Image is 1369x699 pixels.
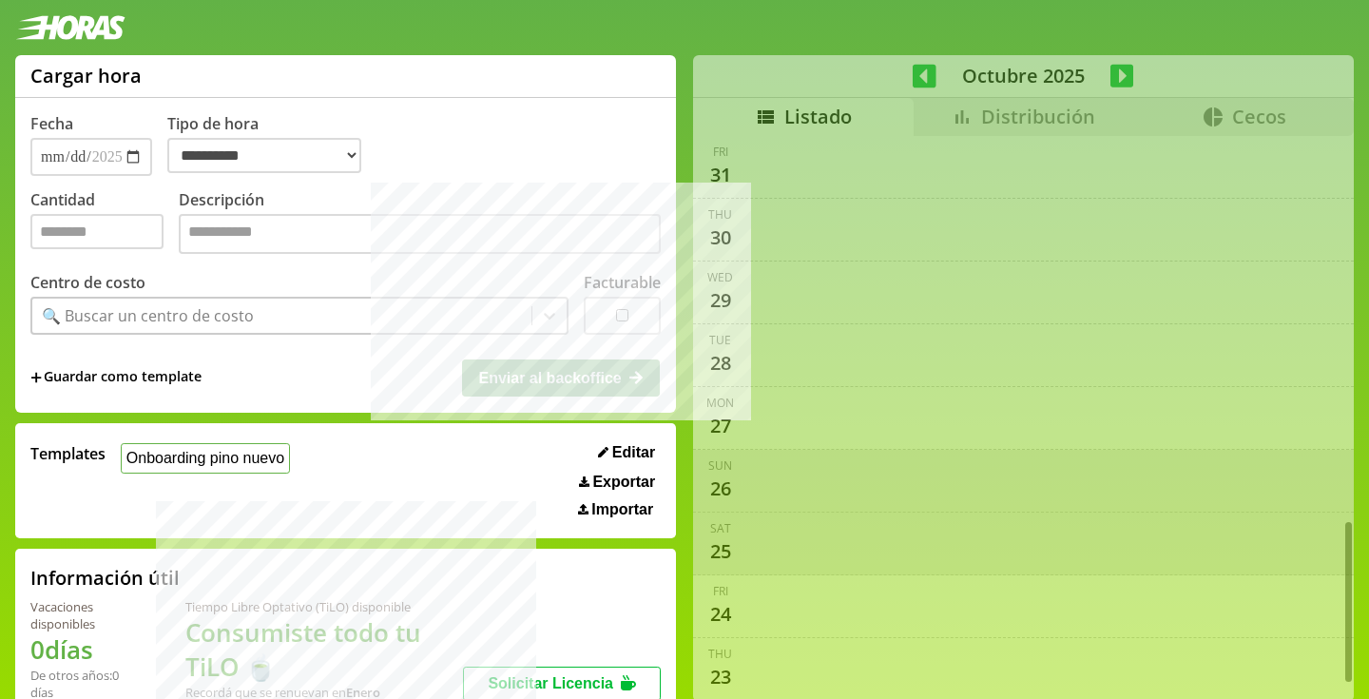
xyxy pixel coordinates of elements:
[15,15,125,40] img: logotipo
[612,444,655,461] span: Editar
[30,367,202,388] span: +Guardar como template
[30,272,145,293] label: Centro de costo
[167,138,361,173] select: Tipo de hora
[30,63,142,88] h1: Cargar hora
[30,632,140,667] h1: 0 días
[167,113,376,176] label: Tipo de hora
[179,214,661,254] textarea: Descripción
[185,615,464,684] h1: Consumiste todo tu TiLO 🍵
[591,501,653,518] span: Importar
[30,443,106,464] span: Templates
[488,675,613,691] span: Solicitar Licencia
[185,598,464,615] div: Tiempo Libre Optativo (TiLO) disponible
[121,443,290,473] button: Onboarding pino nuevo
[30,367,42,388] span: +
[592,443,661,462] button: Editar
[30,189,179,259] label: Cantidad
[179,189,661,259] label: Descripción
[30,214,164,249] input: Cantidad
[42,305,254,326] div: 🔍 Buscar un centro de costo
[30,113,73,134] label: Fecha
[584,272,661,293] label: Facturable
[573,473,661,492] button: Exportar
[30,598,140,632] div: Vacaciones disponibles
[592,474,655,491] span: Exportar
[30,565,180,591] h2: Información útil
